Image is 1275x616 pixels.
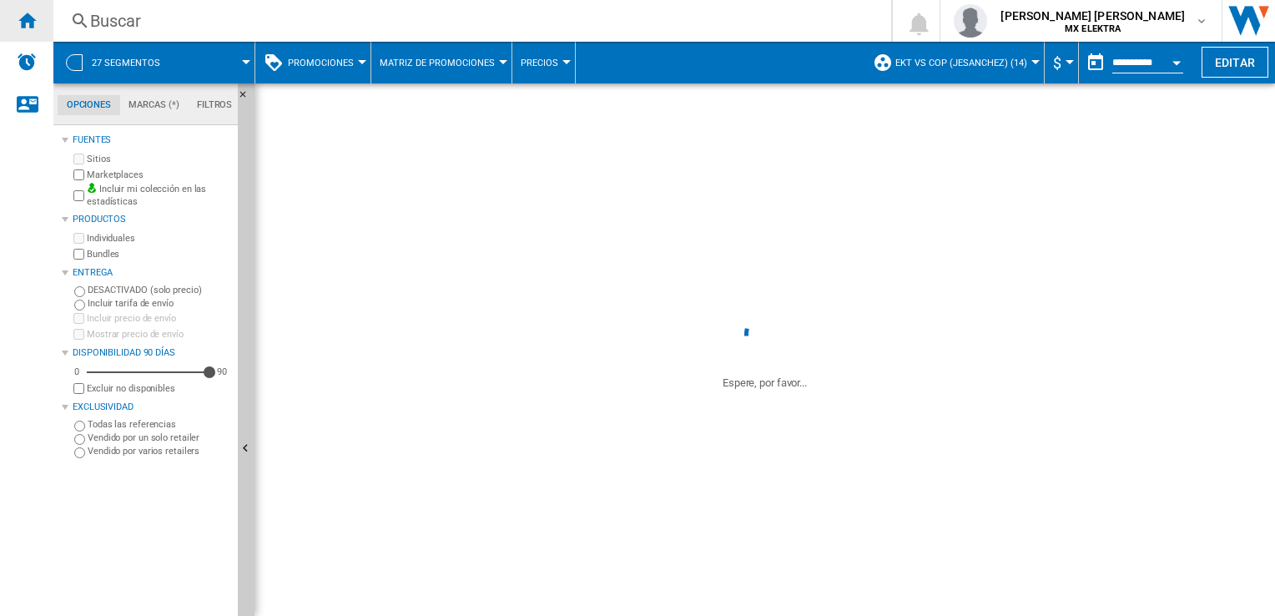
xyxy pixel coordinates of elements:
[87,248,231,260] label: Bundles
[74,447,85,458] input: Vendido por varios retailers
[87,382,231,395] label: Excluir no disponibles
[90,9,848,33] div: Buscar
[288,42,362,83] button: Promociones
[1202,47,1268,78] button: Editar
[87,153,231,165] label: Sitios
[74,421,85,432] input: Todas las referencias
[954,4,987,38] img: profile.jpg
[87,364,209,381] md-slider: Disponibilidad
[73,169,84,180] input: Marketplaces
[73,383,84,394] input: Mostrar precio de envío
[73,233,84,244] input: Individuales
[88,284,231,296] label: DESACTIVADO (solo precio)
[87,169,231,181] label: Marketplaces
[88,445,231,457] label: Vendido por varios retailers
[73,213,231,226] div: Productos
[73,401,231,414] div: Exclusividad
[88,432,231,444] label: Vendido por un solo retailer
[873,42,1036,83] div: EKT vs Cop (jesanchez) (14)
[1079,46,1112,79] button: md-calendar
[73,313,84,324] input: Incluir precio de envío
[87,232,231,245] label: Individuales
[288,58,354,68] span: Promociones
[1053,42,1070,83] button: $
[1162,45,1192,75] button: Open calendar
[723,376,807,389] ng-transclude: Espere, por favor...
[1053,54,1061,72] span: $
[521,42,567,83] button: Precios
[58,95,120,115] md-tab-item: Opciones
[1065,23,1121,34] b: MX ELEKTRA
[1000,8,1185,24] span: [PERSON_NAME] [PERSON_NAME]
[88,418,231,431] label: Todas las referencias
[73,249,84,260] input: Bundles
[380,58,495,68] span: Matriz de promociones
[88,297,231,310] label: Incluir tarifa de envío
[70,366,83,378] div: 0
[73,329,84,340] input: Mostrar precio de envío
[188,95,241,115] md-tab-item: Filtros
[17,52,37,72] img: alerts-logo.svg
[73,134,231,147] div: Fuentes
[1045,42,1079,83] md-menu: Currency
[87,312,231,325] label: Incluir precio de envío
[92,58,160,68] span: 27 segmentos
[380,42,503,83] button: Matriz de promociones
[74,300,85,311] input: Incluir tarifa de envío
[87,183,231,209] label: Incluir mi colección en las estadísticas
[264,42,362,83] div: Promociones
[895,58,1027,68] span: EKT vs Cop (jesanchez) (14)
[73,185,84,206] input: Incluir mi colección en las estadísticas
[73,154,84,164] input: Sitios
[238,83,258,114] button: Ocultar
[87,183,97,193] img: mysite-bg-18x18.png
[73,266,231,280] div: Entrega
[73,346,231,360] div: Disponibilidad 90 Días
[62,42,246,83] div: 27 segmentos
[74,434,85,445] input: Vendido por un solo retailer
[74,286,85,297] input: DESACTIVADO (solo precio)
[92,42,177,83] button: 27 segmentos
[895,42,1036,83] button: EKT vs Cop (jesanchez) (14)
[87,328,231,341] label: Mostrar precio de envío
[120,95,189,115] md-tab-item: Marcas (*)
[213,366,231,378] div: 90
[521,58,558,68] span: Precios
